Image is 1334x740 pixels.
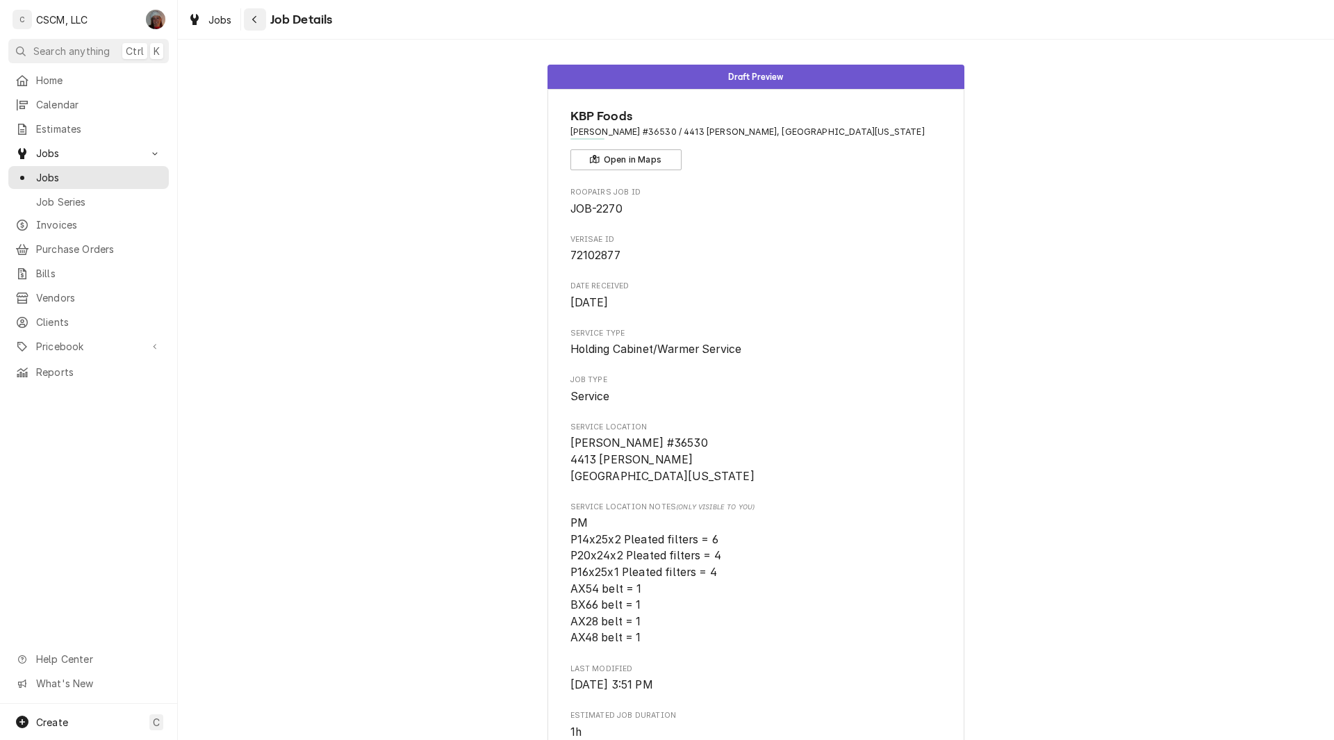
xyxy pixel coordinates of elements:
[570,234,942,264] div: Verisae ID
[570,390,610,403] span: Service
[36,365,162,379] span: Reports
[570,677,942,693] span: Last Modified
[570,149,682,170] button: Open in Maps
[570,341,942,358] span: Service Type
[570,107,942,126] span: Name
[154,44,160,58] span: K
[36,266,162,281] span: Bills
[8,672,169,695] a: Go to What's New
[8,93,169,116] a: Calendar
[208,13,232,27] span: Jobs
[266,10,333,29] span: Job Details
[36,716,68,728] span: Create
[570,710,942,740] div: Estimated Job Duration
[570,295,942,311] span: Date Received
[36,13,88,27] div: CSCM, LLC
[36,676,160,691] span: What's New
[8,39,169,63] button: Search anythingCtrlK
[33,44,110,58] span: Search anything
[570,296,609,309] span: [DATE]
[570,107,942,170] div: Client Information
[36,339,141,354] span: Pricebook
[570,375,942,386] span: Job Type
[570,710,942,721] span: Estimated Job Duration
[570,388,942,405] span: Job Type
[570,126,942,138] span: Address
[8,213,169,236] a: Invoices
[570,201,942,217] span: Roopairs Job ID
[36,242,162,256] span: Purchase Orders
[570,249,620,262] span: 72102877
[570,436,755,482] span: [PERSON_NAME] #36530 4413 [PERSON_NAME] [GEOGRAPHIC_DATA][US_STATE]
[570,187,942,217] div: Roopairs Job ID
[8,361,169,384] a: Reports
[244,8,266,31] button: Navigate back
[547,65,964,89] div: Status
[8,262,169,285] a: Bills
[570,515,942,646] span: [object Object]
[36,217,162,232] span: Invoices
[8,190,169,213] a: Job Series
[570,422,942,484] div: Service Location
[570,375,942,404] div: Job Type
[8,166,169,189] a: Jobs
[182,8,238,31] a: Jobs
[36,652,160,666] span: Help Center
[570,678,653,691] span: [DATE] 3:51 PM
[570,725,582,739] span: 1h
[8,286,169,309] a: Vendors
[570,664,942,693] div: Last Modified
[570,343,742,356] span: Holding Cabinet/Warmer Service
[13,10,32,29] div: C
[8,69,169,92] a: Home
[570,247,942,264] span: Verisae ID
[570,422,942,433] span: Service Location
[8,142,169,165] a: Go to Jobs
[146,10,165,29] div: Dena Vecchetti's Avatar
[570,202,623,215] span: JOB-2270
[570,502,942,646] div: [object Object]
[570,234,942,245] span: Verisae ID
[146,10,165,29] div: DV
[8,648,169,671] a: Go to Help Center
[8,238,169,261] a: Purchase Orders
[36,97,162,112] span: Calendar
[36,122,162,136] span: Estimates
[36,146,141,161] span: Jobs
[153,715,160,730] span: C
[126,44,144,58] span: Ctrl
[36,195,162,209] span: Job Series
[570,328,942,339] span: Service Type
[570,502,942,513] span: Service Location Notes
[570,516,721,644] span: PM P14x25x2 Pleated filters = 6 P20x24x2 Pleated filters = 4 P16x25x1 Pleated filters = 4 AX54 be...
[570,281,942,311] div: Date Received
[570,328,942,358] div: Service Type
[36,315,162,329] span: Clients
[570,187,942,198] span: Roopairs Job ID
[36,170,162,185] span: Jobs
[570,435,942,484] span: Service Location
[8,311,169,334] a: Clients
[8,335,169,358] a: Go to Pricebook
[570,664,942,675] span: Last Modified
[36,290,162,305] span: Vendors
[8,117,169,140] a: Estimates
[36,73,162,88] span: Home
[728,72,783,81] span: Draft Preview
[570,281,942,292] span: Date Received
[676,503,755,511] span: (Only Visible to You)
